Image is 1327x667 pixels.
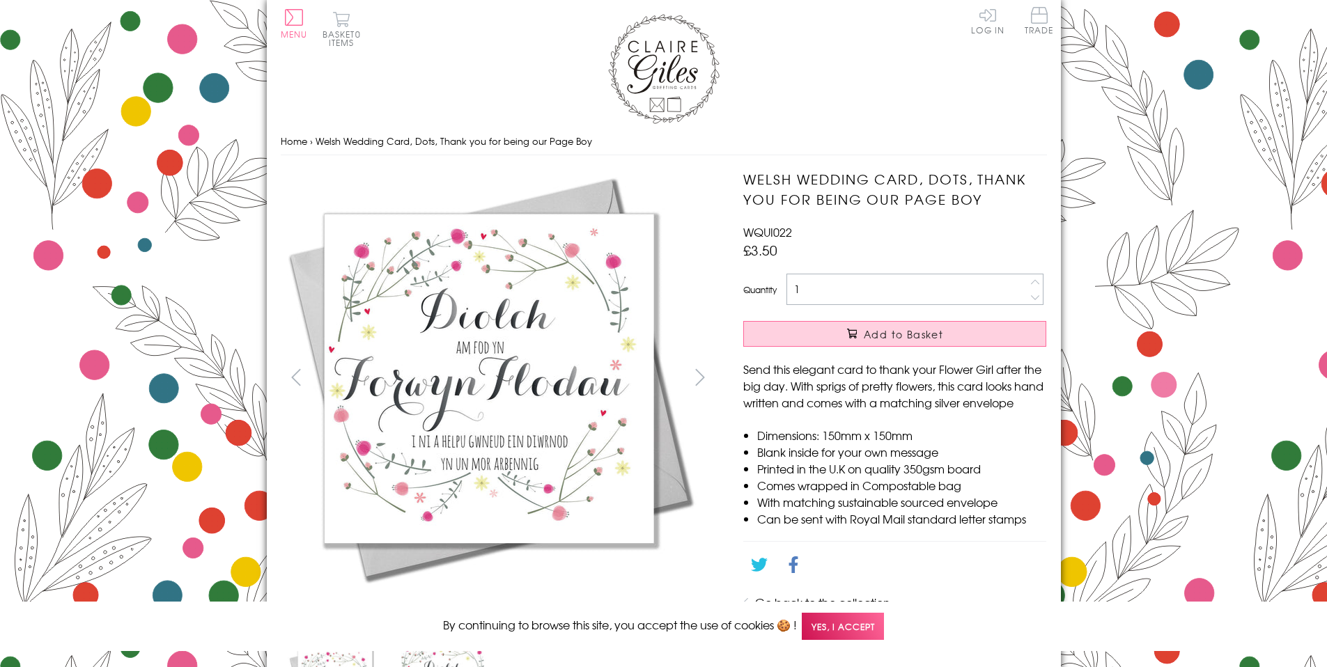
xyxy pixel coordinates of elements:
button: Basket0 items [323,11,361,47]
a: Home [281,134,307,148]
a: Go back to the collection [755,594,890,611]
span: › [310,134,313,148]
li: Comes wrapped in Compostable bag [757,477,1046,494]
button: Add to Basket [743,321,1046,347]
li: Printed in the U.K on quality 350gsm board [757,460,1046,477]
a: Trade [1025,7,1054,37]
span: Welsh Wedding Card, Dots, Thank you for being our Page Boy [316,134,592,148]
li: Can be sent with Royal Mail standard letter stamps [757,510,1046,527]
span: Trade [1025,7,1054,34]
span: 0 items [329,28,361,49]
span: Add to Basket [864,327,943,341]
button: prev [281,361,312,393]
nav: breadcrumbs [281,127,1047,156]
li: Dimensions: 150mm x 150mm [757,427,1046,444]
span: Yes, I accept [802,613,884,640]
button: next [684,361,715,393]
label: Quantity [743,283,777,296]
span: Menu [281,28,308,40]
img: Welsh Wedding Card, Dots, Thank you for being our Page Boy [281,169,699,587]
li: Blank inside for your own message [757,444,1046,460]
img: Claire Giles Greetings Cards [608,14,720,124]
a: Log In [971,7,1004,34]
span: £3.50 [743,240,777,260]
li: With matching sustainable sourced envelope [757,494,1046,510]
p: Send this elegant card to thank your Flower Girl after the big day. With sprigs of pretty flowers... [743,361,1046,411]
span: WQUI022 [743,223,792,240]
h1: Welsh Wedding Card, Dots, Thank you for being our Page Boy [743,169,1046,210]
button: Menu [281,9,308,38]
